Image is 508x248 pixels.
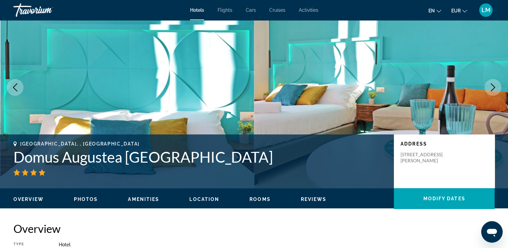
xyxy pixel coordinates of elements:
button: Change language [428,6,441,15]
button: Rooms [249,196,271,202]
div: Hotel [59,242,495,247]
button: Photos [74,196,98,202]
iframe: Bouton de lancement de la fenêtre de messagerie [481,221,503,243]
p: Address [401,141,488,147]
span: EUR [451,8,461,13]
button: User Menu [477,3,495,17]
button: Modify Dates [394,188,495,209]
h2: Overview [13,222,495,235]
button: Amenities [128,196,159,202]
button: Reviews [301,196,327,202]
span: LM [481,7,491,13]
a: Hotels [190,7,204,13]
a: Cars [246,7,256,13]
button: Next image [484,79,501,96]
button: Previous image [7,79,24,96]
button: Overview [13,196,44,202]
span: Modify Dates [423,196,465,201]
h1: Domus Augustea [GEOGRAPHIC_DATA] [13,148,387,166]
a: Flights [218,7,232,13]
span: [GEOGRAPHIC_DATA], , [GEOGRAPHIC_DATA] [20,141,140,147]
button: Location [189,196,219,202]
span: en [428,8,435,13]
a: Travorium [13,1,81,19]
a: Cruises [269,7,285,13]
button: Change currency [451,6,467,15]
a: Activities [299,7,318,13]
div: Type [13,242,42,247]
p: [STREET_ADDRESS][PERSON_NAME] [401,152,454,164]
